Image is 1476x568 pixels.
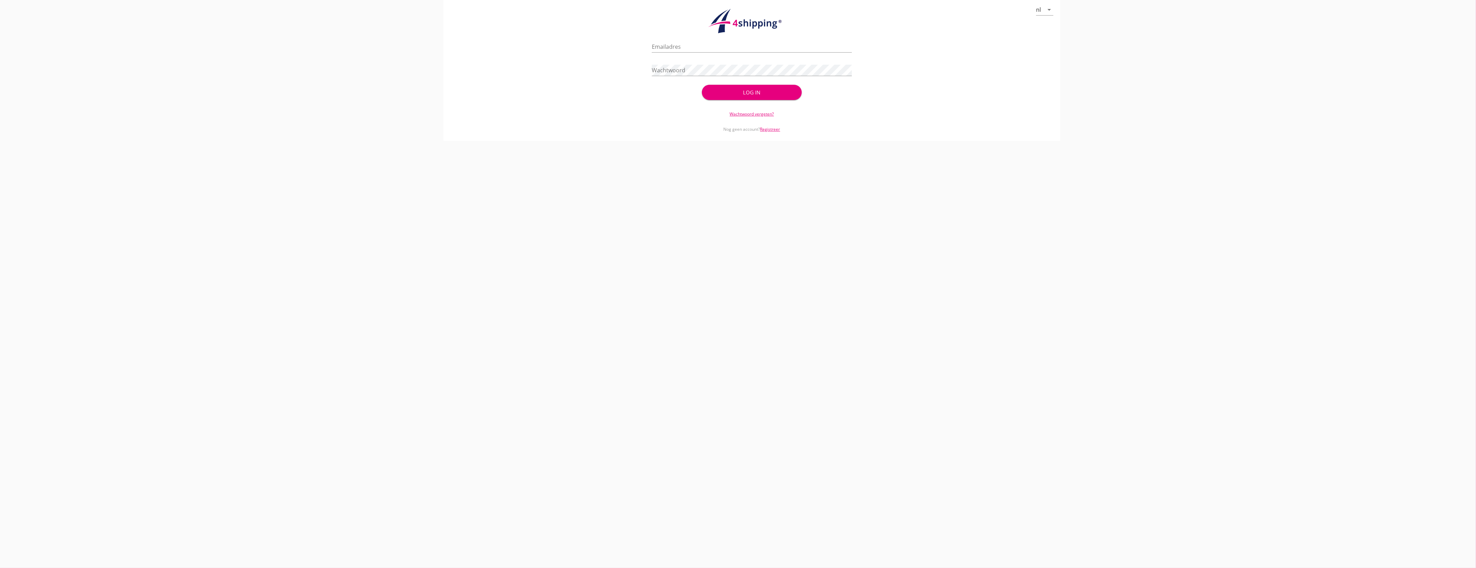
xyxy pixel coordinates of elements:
[702,85,802,100] button: Log in
[713,89,791,97] div: Log in
[652,117,852,132] div: Nog geen account?
[1045,6,1053,14] i: arrow_drop_down
[707,8,797,34] img: logo.1f945f1d.svg
[730,111,774,117] a: Wachtwoord vergeten?
[760,126,780,132] a: Registreer
[652,41,852,52] input: Emailadres
[1036,7,1041,13] div: nl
